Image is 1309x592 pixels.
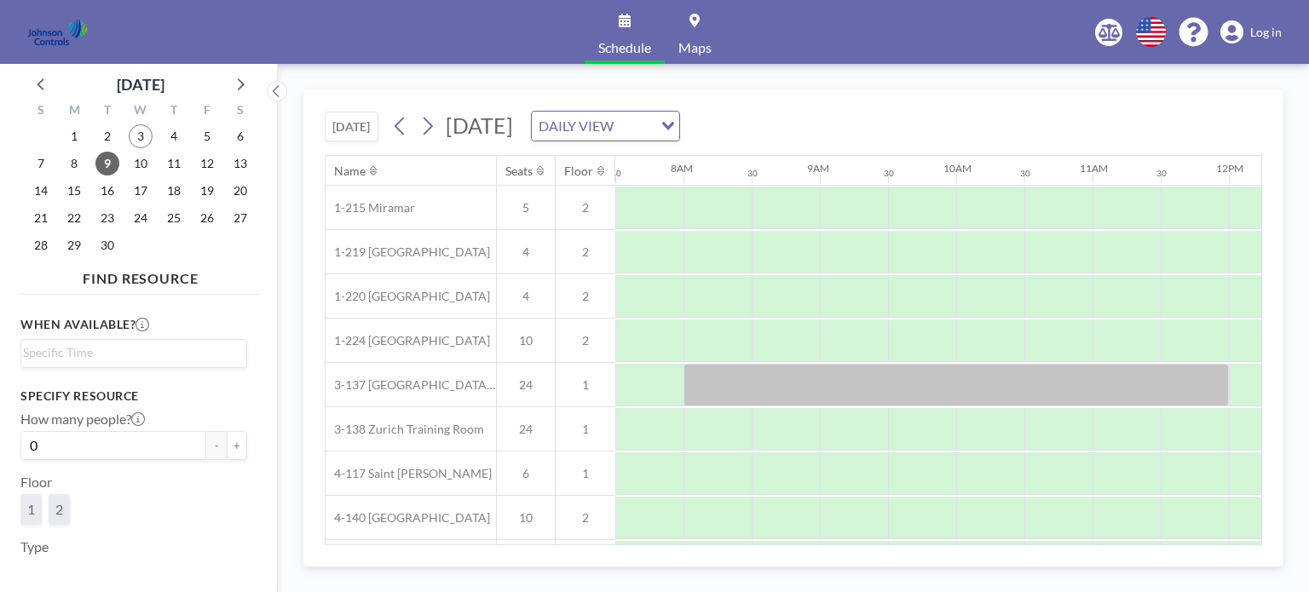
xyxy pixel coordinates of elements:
[157,101,190,123] div: T
[556,200,615,216] span: 2
[195,152,219,175] span: Friday, September 12, 2025
[747,168,758,179] div: 30
[446,112,513,138] span: [DATE]
[29,179,53,203] span: Sunday, September 14, 2025
[27,15,88,49] img: organization-logo
[326,466,492,481] span: 4-117 Saint [PERSON_NAME]
[62,179,86,203] span: Monday, September 15, 2025
[943,162,972,175] div: 10AM
[1250,25,1282,40] span: Log in
[129,152,153,175] span: Wednesday, September 10, 2025
[95,124,119,148] span: Tuesday, September 2, 2025
[619,115,651,137] input: Search for option
[671,162,693,175] div: 8AM
[556,244,615,260] span: 2
[1216,162,1243,175] div: 12PM
[95,179,119,203] span: Tuesday, September 16, 2025
[611,168,621,179] div: 30
[532,112,679,141] div: Search for option
[1220,20,1282,44] a: Log in
[556,377,615,393] span: 1
[497,333,555,348] span: 10
[326,200,415,216] span: 1-215 Miramar
[326,377,496,393] span: 3-137 [GEOGRAPHIC_DATA] Training Room
[195,179,219,203] span: Friday, September 19, 2025
[497,422,555,437] span: 24
[58,101,91,123] div: M
[29,206,53,230] span: Sunday, September 21, 2025
[91,101,124,123] div: T
[326,289,490,304] span: 1-220 [GEOGRAPHIC_DATA]
[29,152,53,175] span: Sunday, September 7, 2025
[598,41,651,55] span: Schedule
[326,333,490,348] span: 1-224 [GEOGRAPHIC_DATA]
[497,244,555,260] span: 4
[556,510,615,526] span: 2
[129,179,153,203] span: Wednesday, September 17, 2025
[556,333,615,348] span: 2
[62,152,86,175] span: Monday, September 8, 2025
[326,244,490,260] span: 1-219 [GEOGRAPHIC_DATA]
[20,388,247,404] h3: Specify resource
[190,101,223,123] div: F
[25,101,58,123] div: S
[535,115,617,137] span: DAILY VIEW
[227,431,247,460] button: +
[326,422,484,437] span: 3-138 Zurich Training Room
[162,152,186,175] span: Thursday, September 11, 2025
[325,112,378,141] button: [DATE]
[228,206,252,230] span: Saturday, September 27, 2025
[162,179,186,203] span: Thursday, September 18, 2025
[62,233,86,257] span: Monday, September 29, 2025
[326,510,490,526] span: 4-140 [GEOGRAPHIC_DATA]
[223,101,257,123] div: S
[62,124,86,148] span: Monday, September 1, 2025
[678,41,712,55] span: Maps
[497,200,555,216] span: 5
[556,422,615,437] span: 1
[497,289,555,304] span: 4
[228,124,252,148] span: Saturday, September 6, 2025
[195,124,219,148] span: Friday, September 5, 2025
[117,72,164,96] div: [DATE]
[29,233,53,257] span: Sunday, September 28, 2025
[497,377,555,393] span: 24
[129,124,153,148] span: Wednesday, September 3, 2025
[62,206,86,230] span: Monday, September 22, 2025
[505,164,533,179] div: Seats
[1080,162,1108,175] div: 11AM
[23,343,237,362] input: Search for option
[228,152,252,175] span: Saturday, September 13, 2025
[55,501,63,518] span: 2
[556,466,615,481] span: 1
[20,474,52,491] label: Floor
[95,233,119,257] span: Tuesday, September 30, 2025
[884,168,894,179] div: 30
[228,179,252,203] span: Saturday, September 20, 2025
[1156,168,1167,179] div: 30
[162,206,186,230] span: Thursday, September 25, 2025
[95,206,119,230] span: Tuesday, September 23, 2025
[27,501,35,518] span: 1
[497,466,555,481] span: 6
[21,340,246,365] div: Search for option
[497,510,555,526] span: 10
[807,162,829,175] div: 9AM
[124,101,158,123] div: W
[20,411,145,428] label: How many people?
[95,152,119,175] span: Tuesday, September 9, 2025
[195,206,219,230] span: Friday, September 26, 2025
[20,538,49,555] label: Type
[556,289,615,304] span: 2
[162,124,186,148] span: Thursday, September 4, 2025
[129,206,153,230] span: Wednesday, September 24, 2025
[564,164,593,179] div: Floor
[1020,168,1030,179] div: 30
[20,263,261,287] h4: FIND RESOURCE
[206,431,227,460] button: -
[334,164,366,179] div: Name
